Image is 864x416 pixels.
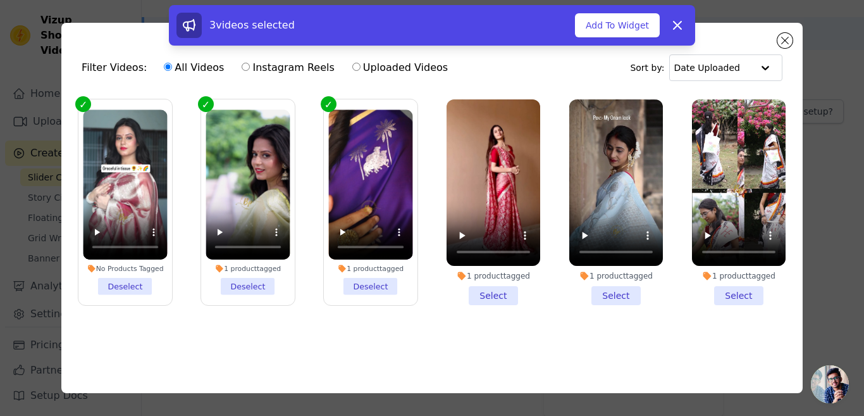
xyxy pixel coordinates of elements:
[692,271,786,281] div: 1 product tagged
[83,264,167,273] div: No Products Tagged
[811,365,849,403] a: Open chat
[206,264,290,273] div: 1 product tagged
[209,19,295,31] span: 3 videos selected
[569,271,663,281] div: 1 product tagged
[163,60,225,76] label: All Videos
[447,271,540,281] div: 1 product tagged
[630,54,782,81] div: Sort by:
[82,53,455,82] div: Filter Videos:
[241,60,335,76] label: Instagram Reels
[352,60,448,76] label: Uploaded Videos
[575,13,660,37] button: Add To Widget
[328,264,412,273] div: 1 product tagged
